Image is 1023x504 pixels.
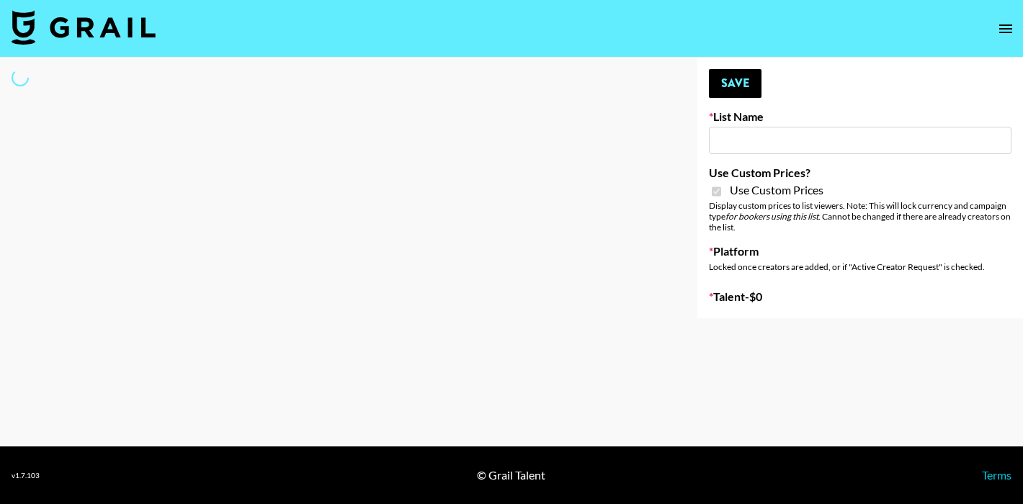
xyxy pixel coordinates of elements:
div: Display custom prices to list viewers. Note: This will lock currency and campaign type . Cannot b... [709,200,1011,233]
label: Talent - $ 0 [709,289,1011,304]
div: Locked once creators are added, or if "Active Creator Request" is checked. [709,261,1011,272]
button: open drawer [991,14,1020,43]
em: for bookers using this list [725,211,818,222]
label: Platform [709,244,1011,258]
a: Terms [982,468,1011,482]
img: Grail Talent [12,10,156,45]
div: v 1.7.103 [12,471,40,480]
button: Save [709,69,761,98]
label: List Name [709,109,1011,124]
span: Use Custom Prices [730,183,823,197]
div: © Grail Talent [477,468,545,482]
label: Use Custom Prices? [709,166,1011,180]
